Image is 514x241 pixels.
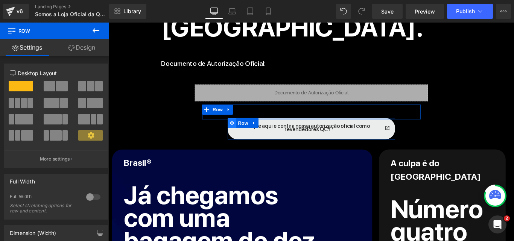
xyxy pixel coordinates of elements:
span: Save [381,8,394,15]
button: Undo [336,4,351,19]
a: Desktop [205,4,223,19]
span: 2 [504,215,510,221]
a: Expand / Collapse [158,107,168,118]
span: Publish [456,8,475,14]
h2: Já chegamos [17,181,245,206]
a: Tablet [241,4,259,19]
div: Select stretching options for row and content. [10,203,78,214]
button: Publish [447,4,493,19]
a: Preview [406,4,444,19]
p: More settings [40,156,70,162]
iframe: Intercom live chat [488,215,506,233]
a: v6 [3,4,29,19]
div: v6 [15,6,24,16]
span: Row [115,92,130,103]
a: Design [55,39,109,56]
button: More [496,4,511,19]
b: Brasil® [17,152,48,163]
span: Row [8,23,83,39]
p: Documento de Autorização Oficial: [59,41,246,51]
p: Desktop Layout [10,69,102,77]
b: A culpa é do [GEOGRAPHIC_DATA] [317,152,418,179]
button: More settings [5,150,108,168]
a: Laptop [223,4,241,19]
a: Expand / Collapse [130,92,140,103]
div: Dimension (Width) [10,226,56,236]
a: Landing Pages [35,4,122,10]
div: Full Width [10,174,35,185]
h2: com uma [17,206,245,232]
a: Clique aqui e confira nossa autorização oficial como revendedores QCY [139,115,316,122]
a: New Library [109,4,146,19]
div: Full Width [10,194,79,202]
span: Preview [415,8,435,15]
a: Mobile [259,4,277,19]
span: Library [123,8,141,15]
span: Somos a Loja Oficial da QCY no [GEOGRAPHIC_DATA] | Confira o Documento [35,11,107,17]
button: Redo [354,4,369,19]
span: Row [143,107,158,118]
